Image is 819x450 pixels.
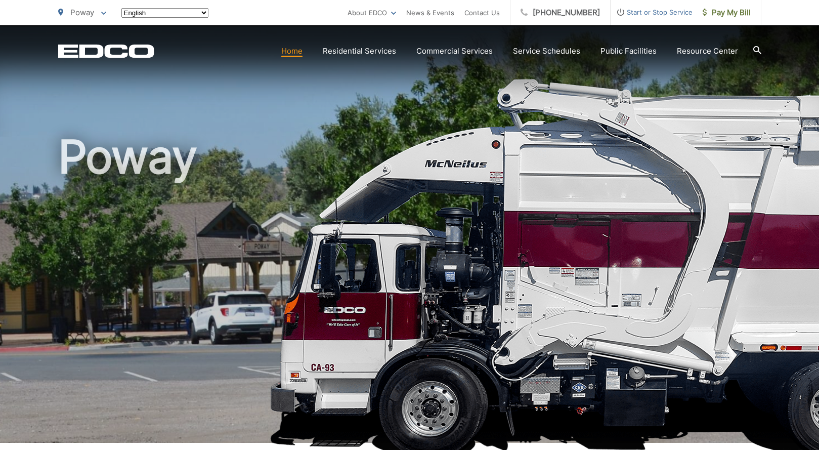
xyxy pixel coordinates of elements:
[416,45,493,57] a: Commercial Services
[121,8,208,18] select: Select a language
[513,45,580,57] a: Service Schedules
[281,45,303,57] a: Home
[70,8,94,17] span: Poway
[348,7,396,19] a: About EDCO
[600,45,657,57] a: Public Facilities
[464,7,500,19] a: Contact Us
[58,44,154,58] a: EDCD logo. Return to the homepage.
[323,45,396,57] a: Residential Services
[406,7,454,19] a: News & Events
[677,45,738,57] a: Resource Center
[703,7,751,19] span: Pay My Bill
